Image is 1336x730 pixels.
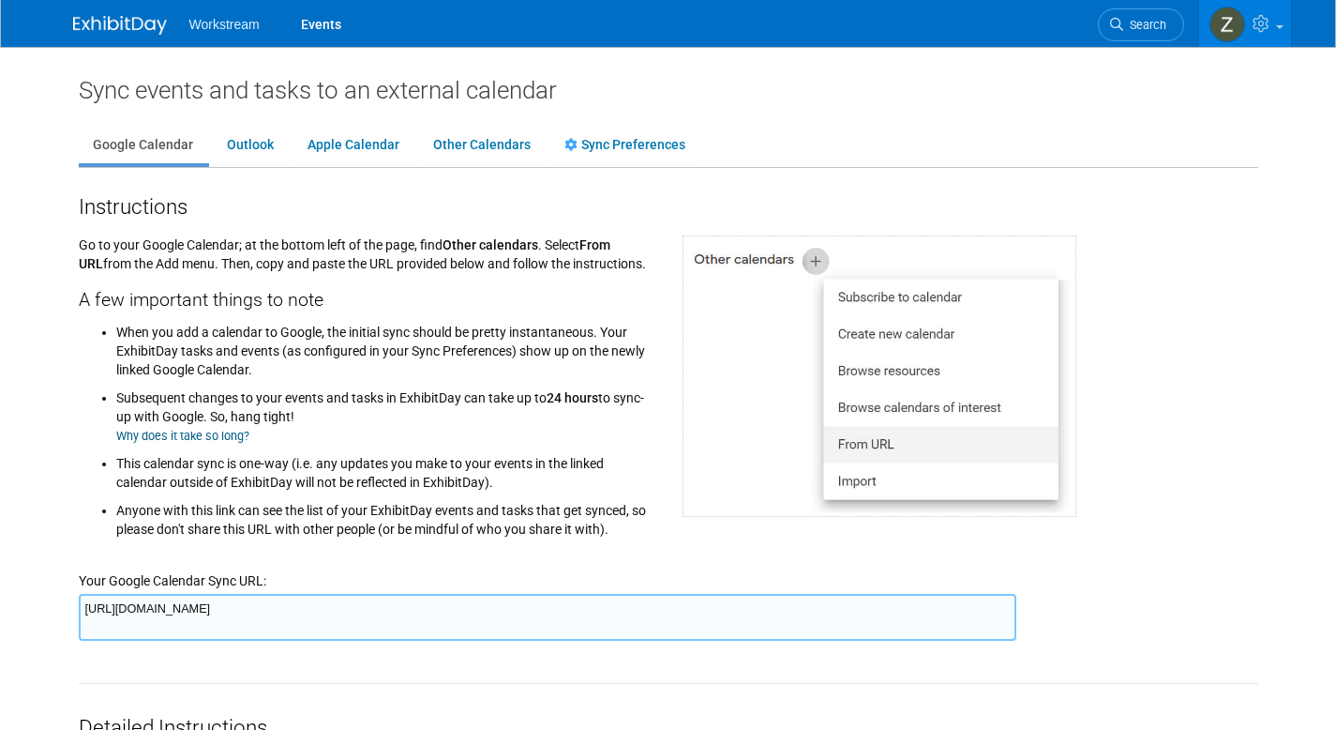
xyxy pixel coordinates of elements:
span: Other calendars [443,237,538,252]
li: When you add a calendar to Google, the initial sync should be pretty instantaneous. Your ExhibitD... [116,318,654,379]
img: Google Calendar screen shot for adding external calendar [683,236,1076,517]
a: Google Calendar [79,128,207,163]
textarea: [URL][DOMAIN_NAME] [79,594,1016,641]
a: Apple Calendar [293,128,413,163]
div: Your Google Calendar Sync URL: [79,548,1258,590]
a: Sync Preferences [550,128,699,163]
a: Outlook [213,128,288,163]
a: Search [1098,8,1184,41]
div: A few important things to note [79,273,654,313]
div: Sync events and tasks to an external calendar [79,75,1258,105]
div: Instructions [79,187,1258,221]
li: Subsequent changes to your events and tasks in ExhibitDay can take up to to sync-up with Google. ... [116,379,654,445]
img: Zakiyah Hanani [1209,7,1245,42]
span: Workstream [189,17,260,32]
li: Anyone with this link can see the list of your ExhibitDay events and tasks that get synced, so pl... [116,492,654,539]
span: Search [1123,18,1166,32]
div: Go to your Google Calendar; at the bottom left of the page, find . Select from the Add menu. Then... [65,221,668,548]
a: Other Calendars [419,128,545,163]
img: ExhibitDay [73,16,167,35]
li: This calendar sync is one-way (i.e. any updates you make to your events in the linked calendar ou... [116,445,654,492]
span: 24 hours [547,390,598,405]
a: Why does it take so long? [116,429,249,443]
